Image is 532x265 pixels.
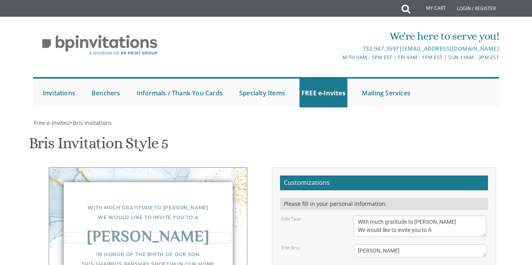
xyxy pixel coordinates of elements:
textarea: With gratitude to Hashem We would like to inform you of the [354,216,486,237]
a: Free e-Invites [33,119,69,126]
span: > [69,119,112,126]
a: Benchers [90,79,122,107]
img: BP Invitation Loft [33,29,167,61]
a: Bris Invitations [72,119,112,126]
a: My Cart [409,1,451,16]
div: M-Th 9am - 5pm EST | Fri 9am - 1pm EST | Sun 11am - 3pm EST [189,53,499,61]
div: | [189,44,499,53]
div: [PERSON_NAME] [65,232,231,243]
span: Free e-Invites [34,119,69,126]
a: Specialty Items [237,79,287,107]
a: 732.947.3597 [363,45,399,52]
div: Please fill in your personal information. [280,198,488,210]
iframe: chat widget [499,234,524,257]
a: Invitations [41,79,77,107]
div: With much gratitude to [PERSON_NAME] We would like to invite you to A [65,203,231,222]
h2: Customizations [280,175,488,190]
label: Edit Text: [282,216,301,222]
textarea: Bris [354,244,486,257]
h1: Bris Invitation Style 5 [29,135,168,158]
span: Bris Invitations [73,119,112,126]
a: Mailing Services [360,79,412,107]
a: [EMAIL_ADDRESS][DOMAIN_NAME] [402,45,499,52]
a: Informals / Thank You Cards [135,79,225,107]
div: We're here to serve you! [189,28,499,44]
label: Edit Bris: [282,244,301,251]
a: FREE e-Invites [299,79,347,107]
